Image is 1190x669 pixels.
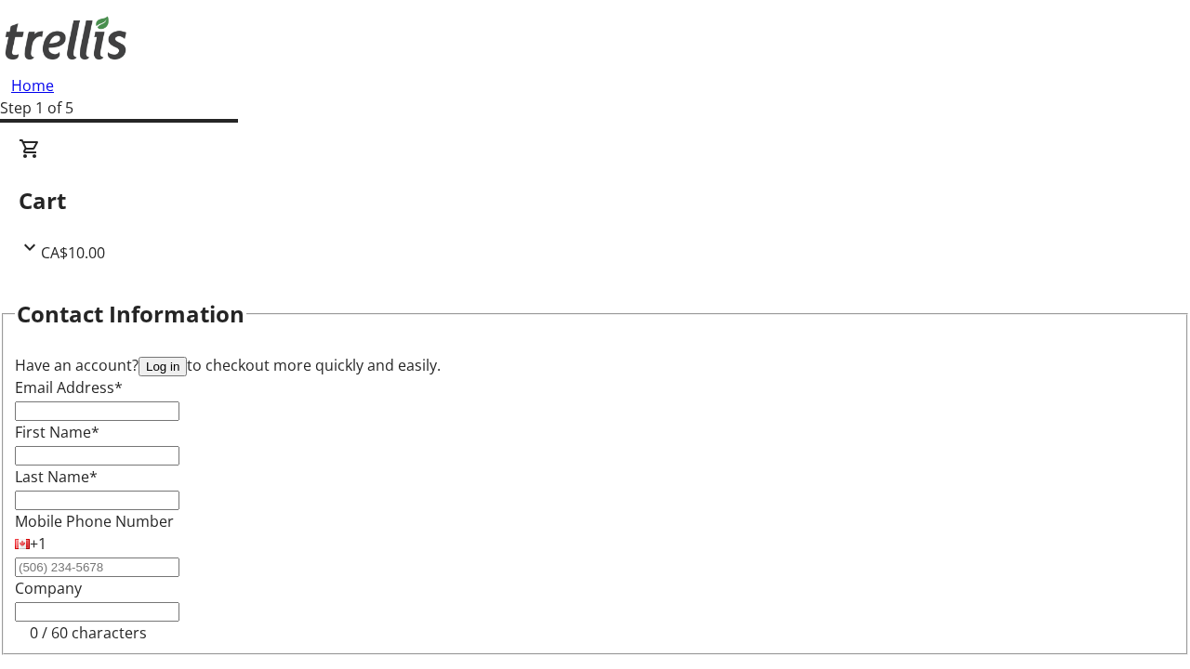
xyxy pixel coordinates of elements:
label: Company [15,578,82,598]
tr-character-limit: 0 / 60 characters [30,623,147,643]
span: CA$10.00 [41,243,105,263]
button: Log in [139,357,187,376]
h2: Contact Information [17,297,245,331]
label: Email Address* [15,377,123,398]
label: Mobile Phone Number [15,511,174,531]
div: Have an account? to checkout more quickly and easily. [15,354,1175,376]
label: First Name* [15,422,99,442]
input: (506) 234-5678 [15,557,179,577]
h2: Cart [19,184,1171,217]
label: Last Name* [15,466,98,487]
div: CartCA$10.00 [19,138,1171,264]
